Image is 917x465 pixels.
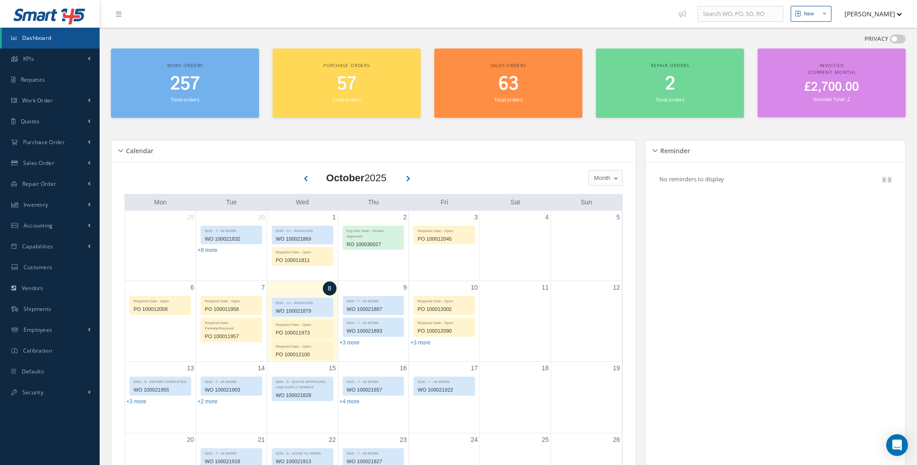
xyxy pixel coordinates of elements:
[272,247,333,255] div: Required Date - Open
[125,211,196,281] td: September 29, 2025
[414,296,475,304] div: Required Date - Open
[340,339,360,346] a: Show 3 more events
[337,71,356,97] span: 57
[836,5,902,23] button: [PERSON_NAME]
[272,298,333,306] div: EDD - 11 - INVOICING
[326,170,386,185] div: 2025
[434,48,582,118] a: Sales orders 63 Total orders
[343,326,404,336] div: WO 100021893
[256,362,267,375] a: October 14, 2025
[23,159,54,167] span: Sales Order
[170,71,200,97] span: 257
[24,222,53,229] span: Accounting
[494,96,522,103] small: Total orders
[611,433,622,446] a: October 26, 2025
[267,211,338,281] td: October 1, 2025
[543,211,551,224] a: October 4, 2025
[111,48,259,118] a: Work orders 257 Total orders
[201,331,262,342] div: PO 100011957
[201,377,262,385] div: EDD - 7 - IN WORK
[398,362,409,375] a: October 16, 2025
[658,144,690,155] h5: Reminder
[272,306,333,316] div: WO 100021879
[259,281,267,294] a: October 7, 2025
[615,211,622,224] a: October 5, 2025
[509,197,522,208] a: Saturday
[414,234,475,244] div: PO 100012045
[414,318,475,326] div: Required Date - Open
[343,377,404,385] div: EDD - 7 - IN WORK
[185,211,196,224] a: September 29, 2025
[414,326,475,336] div: PO 100012090
[201,304,262,315] div: PO 100011958
[22,34,52,42] span: Dashboard
[698,6,783,22] input: Search WO, PO, SO, RO
[551,211,622,281] td: October 5, 2025
[272,349,333,360] div: PO 100012100
[813,96,850,102] small: Invoices Total: 2
[272,342,333,349] div: Required Date - Open
[125,281,196,362] td: October 6, 2025
[256,433,267,446] a: October 21, 2025
[23,138,65,146] span: Purchase Order
[272,377,333,390] div: EDD - 5 - QUOTE APPROVED, CAB SUPPLY SPARES
[611,281,622,294] a: October 12, 2025
[22,180,57,188] span: Repair Order
[414,226,475,234] div: Required Date - Open
[540,433,551,446] a: October 25, 2025
[196,362,267,433] td: October 14, 2025
[21,117,40,125] span: Quotes
[579,197,594,208] a: Sunday
[24,326,53,334] span: Employees
[201,296,262,304] div: Required Date - Open
[188,281,196,294] a: October 6, 2025
[267,362,338,433] td: October 15, 2025
[338,362,409,433] td: October 16, 2025
[366,197,380,208] a: Thursday
[651,62,689,68] span: Repair orders
[480,362,551,433] td: October 18, 2025
[343,226,404,239] div: Exp Rec Date - Vendor Approved
[551,281,622,362] td: October 12, 2025
[331,211,338,224] a: October 1, 2025
[272,234,333,244] div: WO 100021869
[327,362,338,375] a: October 15, 2025
[656,96,684,103] small: Total orders
[343,239,404,250] div: RO 100030027
[540,362,551,375] a: October 18, 2025
[338,281,409,362] td: October 9, 2025
[886,434,908,456] div: Open Intercom Messenger
[804,10,814,18] div: New
[414,377,475,385] div: EDD - 7 - IN WORK
[469,433,480,446] a: October 24, 2025
[22,284,43,292] span: Vendors
[439,197,450,208] a: Friday
[402,211,409,224] a: October 2, 2025
[338,211,409,281] td: October 2, 2025
[152,197,168,208] a: Monday
[2,28,100,48] a: Dashboard
[196,281,267,362] td: October 7, 2025
[402,281,409,294] a: October 9, 2025
[327,433,338,446] a: October 22, 2025
[130,385,191,395] div: WO 100021955
[343,385,404,395] div: WO 100021657
[272,255,333,266] div: PO 100011811
[196,211,267,281] td: September 30, 2025
[123,144,154,155] h5: Calendar
[323,62,370,68] span: Purchase orders
[480,281,551,362] td: October 11, 2025
[551,362,622,433] td: October 19, 2025
[804,78,859,96] span: £2,700.00
[472,211,480,224] a: October 3, 2025
[24,263,53,271] span: Customers
[23,55,34,63] span: KPIs
[272,390,333,401] div: WO 100021828
[197,398,217,405] a: Show 2 more events
[126,398,146,405] a: Show 3 more events
[659,175,724,183] p: No reminders to display
[267,281,338,362] td: October 8, 2025
[323,281,336,295] a: October 8, 2025
[272,449,333,456] div: EDD - 6 - GOOD TO WORK
[201,318,262,331] div: Required Date - Partially/Received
